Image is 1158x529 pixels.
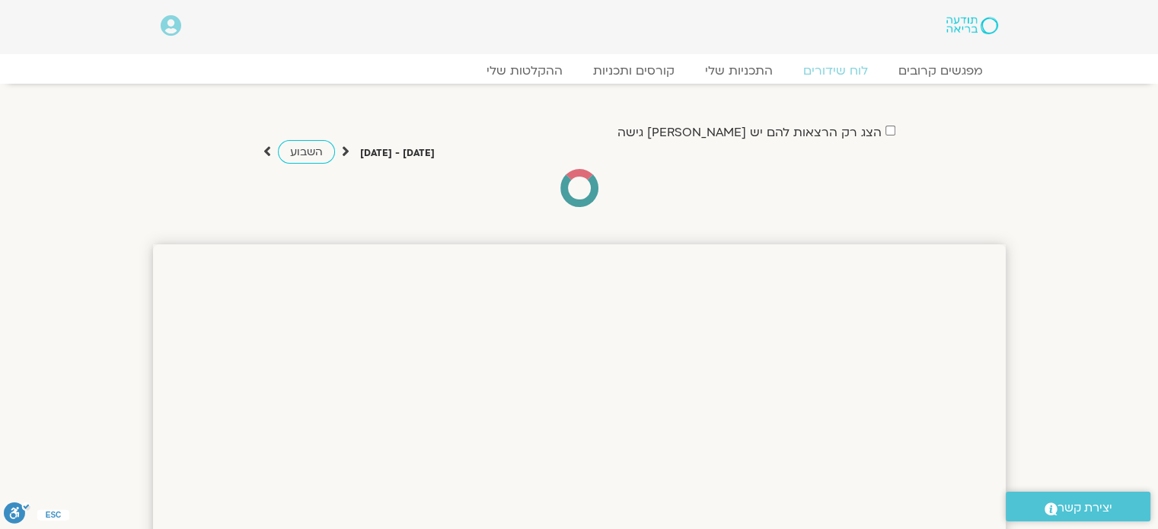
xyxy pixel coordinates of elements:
[883,63,998,78] a: מפגשים קרובים
[278,140,335,164] a: השבוע
[578,63,690,78] a: קורסים ותכניות
[690,63,788,78] a: התכניות שלי
[788,63,883,78] a: לוח שידורים
[1006,492,1150,521] a: יצירת קשר
[290,145,323,159] span: השבוע
[1058,498,1112,518] span: יצירת קשר
[360,145,435,161] p: [DATE] - [DATE]
[617,126,882,139] label: הצג רק הרצאות להם יש [PERSON_NAME] גישה
[471,63,578,78] a: ההקלטות שלי
[161,63,998,78] nav: Menu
